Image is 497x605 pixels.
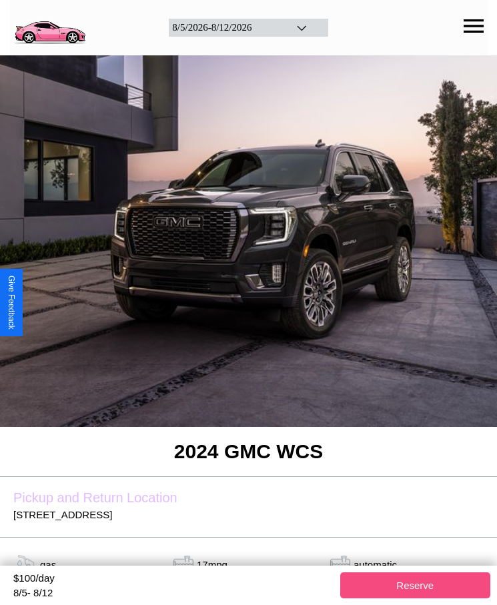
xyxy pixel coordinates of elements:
p: automatic [354,556,397,574]
p: 17 mpg [197,556,227,574]
p: [STREET_ADDRESS] [13,506,484,524]
img: gas [327,554,354,574]
img: gas [13,554,40,574]
label: Pickup and Return Location [13,490,484,506]
img: logo [10,7,89,46]
div: 8 / 5 / 2026 - 8 / 12 / 2026 [172,22,279,33]
div: $ 100 /day [13,572,334,587]
button: Reserve [340,572,491,598]
img: tank [170,554,197,574]
div: 8 / 5 - 8 / 12 [13,587,334,598]
div: Give Feedback [7,275,16,330]
p: gas [40,556,56,574]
